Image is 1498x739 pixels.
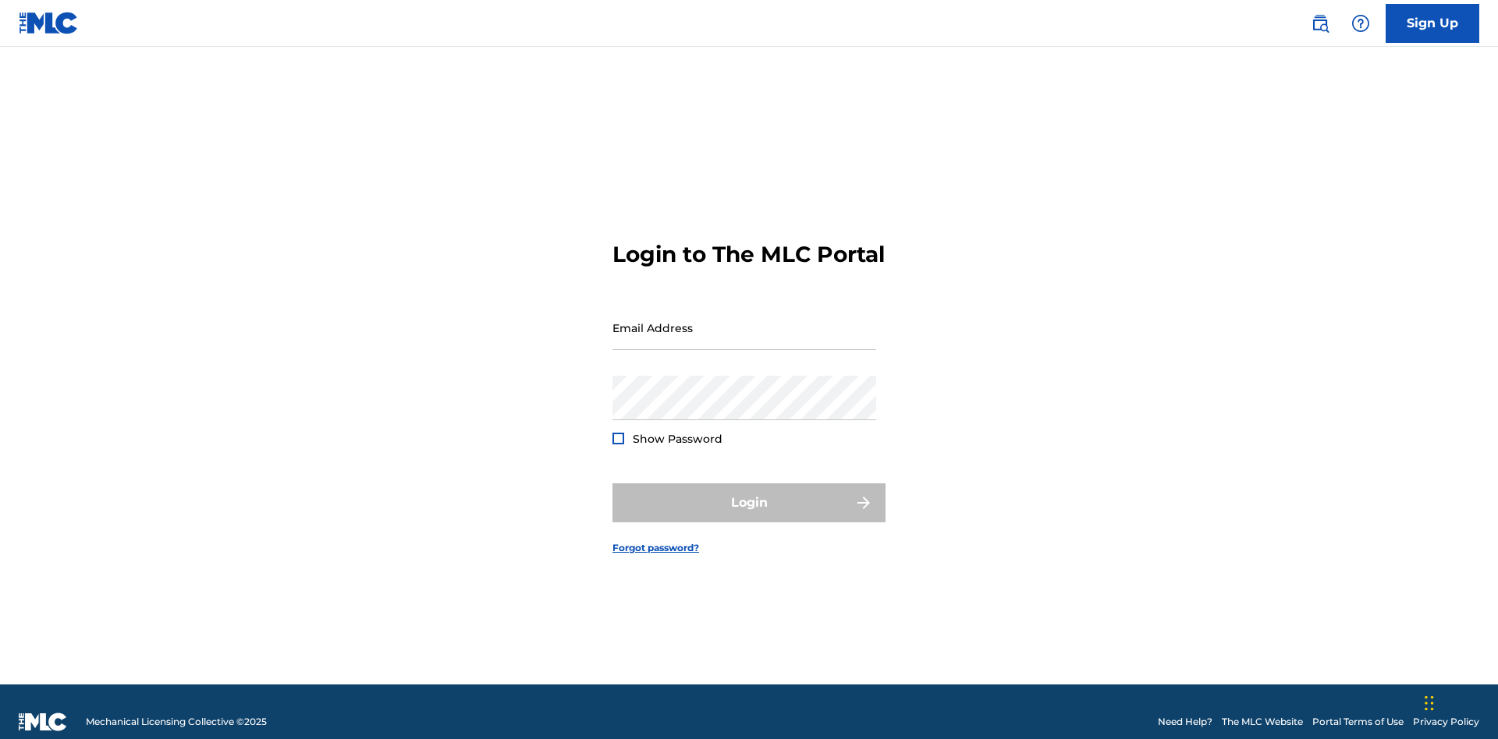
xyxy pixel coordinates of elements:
[633,432,722,446] span: Show Password
[1413,715,1479,729] a: Privacy Policy
[1312,715,1404,729] a: Portal Terms of Use
[19,712,67,731] img: logo
[1305,8,1336,39] a: Public Search
[612,541,699,555] a: Forgot password?
[86,715,267,729] span: Mechanical Licensing Collective © 2025
[1222,715,1303,729] a: The MLC Website
[1158,715,1212,729] a: Need Help?
[612,241,885,268] h3: Login to The MLC Portal
[1351,14,1370,33] img: help
[1311,14,1329,33] img: search
[1386,4,1479,43] a: Sign Up
[1420,664,1498,739] iframe: Chat Widget
[1345,8,1376,39] div: Help
[19,12,79,34] img: MLC Logo
[1425,680,1434,727] div: Drag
